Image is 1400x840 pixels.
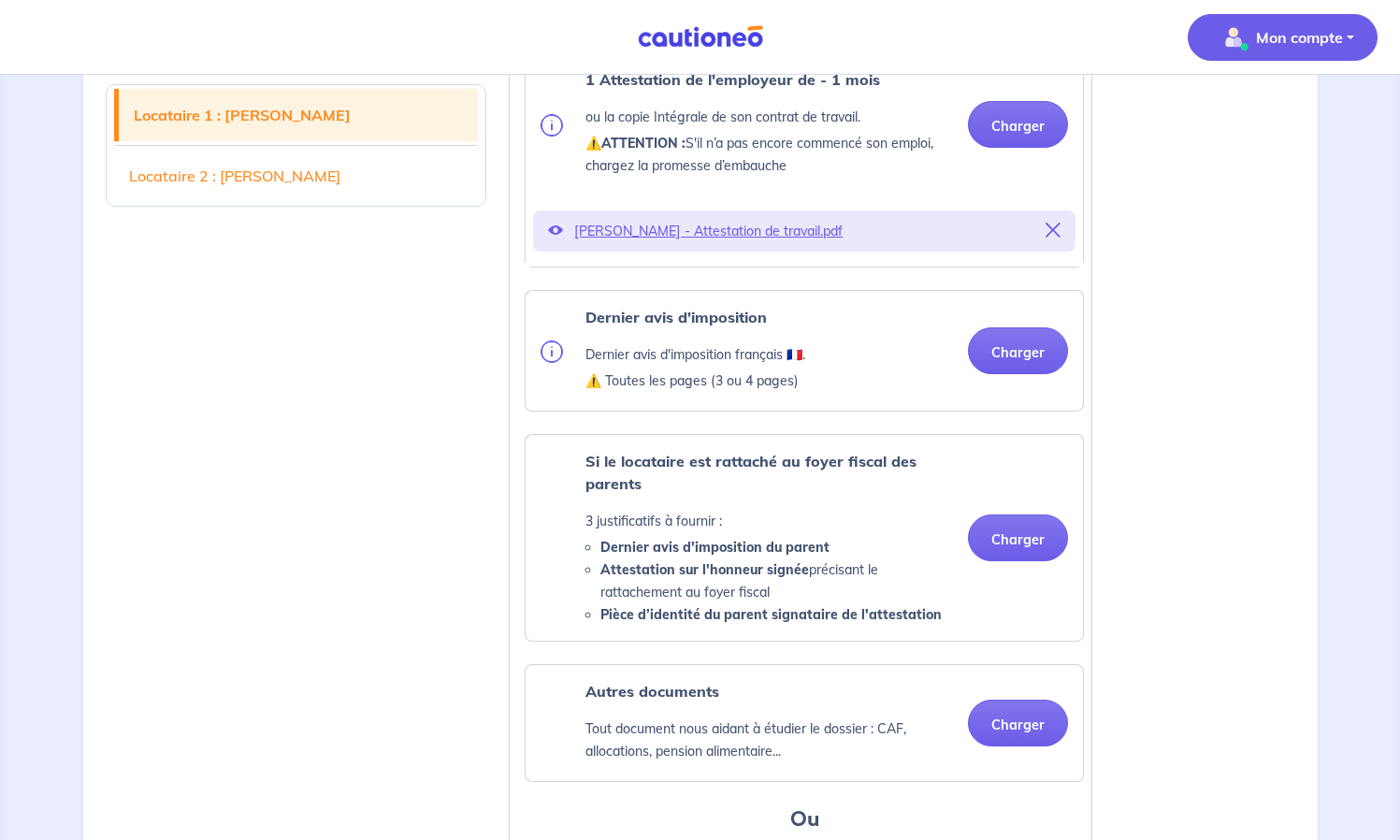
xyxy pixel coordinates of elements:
[600,561,809,578] strong: Attestation sur l'honneur signée
[541,114,563,137] img: info.svg
[585,132,953,177] p: ⚠️ S'il n’a pas encore commencé son emploi, chargez la promesse d’embauche
[600,539,830,556] strong: Dernier avis d'imposition du parent
[968,327,1068,374] button: Charger
[968,514,1068,561] button: Charger
[600,606,942,623] strong: Pièce d’identité du parent signataire de l'attestation
[525,290,1084,412] div: categoryName: tax-assessment, userCategory: cdi-without-trial
[119,89,479,141] a: Locataire 1 : [PERSON_NAME]
[1046,218,1061,244] button: Supprimer
[601,135,686,152] strong: ATTENTION :
[525,664,1084,782] div: categoryName: other, userCategory: cdi-without-trial
[968,101,1068,148] button: Charger
[114,150,479,202] a: Locataire 2 : [PERSON_NAME]
[585,717,953,762] p: Tout document nous aidant à étudier le dossier : CAF, allocations, pension alimentaire...
[548,218,563,244] button: Voir
[968,700,1068,746] button: Charger
[585,308,767,326] strong: Dernier avis d'imposition
[1219,22,1248,52] img: illu_account_valid_menu.svg
[585,452,916,493] strong: Si le locataire est rattaché au foyer fiscal des parents
[585,682,719,701] strong: Autres documents
[600,558,953,603] li: précisant le rattachement au foyer fiscal
[1256,26,1343,49] p: Mon compte
[585,106,953,128] p: ou la copie Intégrale de son contrat de travail.
[541,340,563,363] img: info.svg
[585,70,880,89] strong: 1 Attestation de l'employeur de - 1 mois
[525,52,1084,268] div: categoryName: employment-contract, userCategory: cdi-without-trial
[585,343,805,366] p: Dernier avis d'imposition français 🇫🇷.
[525,434,1084,642] div: categoryName: parental-tax-assessment, userCategory: cdi-without-trial
[1188,14,1378,61] button: illu_account_valid_menu.svgMon compte
[574,218,1034,244] p: [PERSON_NAME] - Attestation de travail.pdf
[585,369,805,392] p: ⚠️ Toutes les pages (3 ou 4 pages)
[630,25,771,49] img: Cautioneo
[585,510,953,532] p: 3 justificatifs à fournir :
[525,804,1084,834] h3: Ou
